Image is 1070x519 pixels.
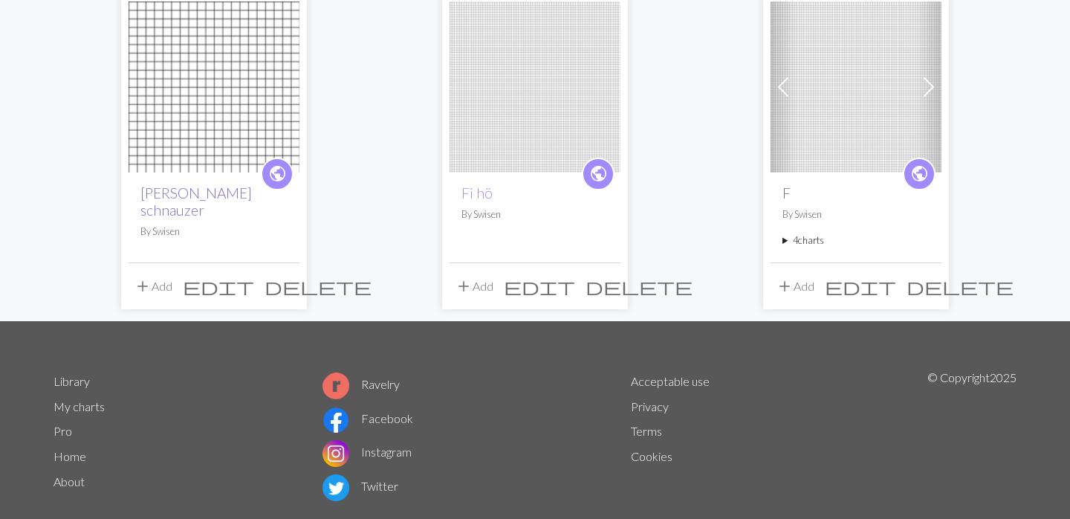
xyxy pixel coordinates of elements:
span: public [268,162,287,185]
img: Instagram logo [322,440,349,467]
a: [PERSON_NAME] schnauzer [140,184,252,219]
i: public [910,159,929,189]
i: Edit [183,277,254,295]
i: Edit [504,277,575,295]
span: edit [825,276,896,297]
span: delete [907,276,1014,297]
span: edit [183,276,254,297]
span: public [910,162,929,185]
a: About [53,474,85,489]
summary: 4charts [782,233,930,248]
button: Delete [580,272,698,300]
span: public [589,162,608,185]
a: Fi hö [450,78,620,92]
img: Herrvantar 72 m stickor 2,75 mm [771,1,941,173]
a: Instagram [322,445,412,459]
img: Ravelry logo [322,373,349,399]
a: public [261,158,294,190]
i: public [589,159,608,189]
i: Edit [825,277,896,295]
h2: F [782,184,930,202]
a: public [582,158,615,190]
a: Facebook [322,411,413,425]
p: By Swisen [140,225,288,239]
img: Fi hö [450,1,620,173]
span: add [776,276,794,297]
a: Acceptable use [631,374,710,388]
p: By Swisen [782,207,930,222]
button: Add [129,272,178,300]
a: Home [53,449,86,463]
a: My charts [53,399,105,413]
a: Twitter [322,479,398,493]
a: Privacy [631,399,669,413]
a: Herrvantar 72 m stickor 2,75 mm [771,78,941,92]
button: Add [450,272,499,300]
a: Fi hö [461,184,493,202]
a: public [903,158,936,190]
a: Ravelry [322,377,400,391]
button: Delete [259,272,377,300]
span: edit [504,276,575,297]
span: delete [265,276,372,297]
button: Edit [178,272,259,300]
span: delete [586,276,693,297]
a: Pro [53,424,72,438]
img: Topp schnauzer [129,1,299,173]
button: Edit [820,272,901,300]
a: Terms [631,424,662,438]
img: Facebook logo [322,407,349,433]
button: Edit [499,272,580,300]
a: Library [53,374,90,388]
span: add [455,276,473,297]
p: © Copyright 2025 [927,369,1016,504]
span: add [134,276,152,297]
a: Topp schnauzer [129,78,299,92]
button: Delete [901,272,1019,300]
img: Twitter logo [322,474,349,501]
p: By Swisen [461,207,609,222]
button: Add [771,272,820,300]
i: public [268,159,287,189]
a: Cookies [631,449,672,463]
